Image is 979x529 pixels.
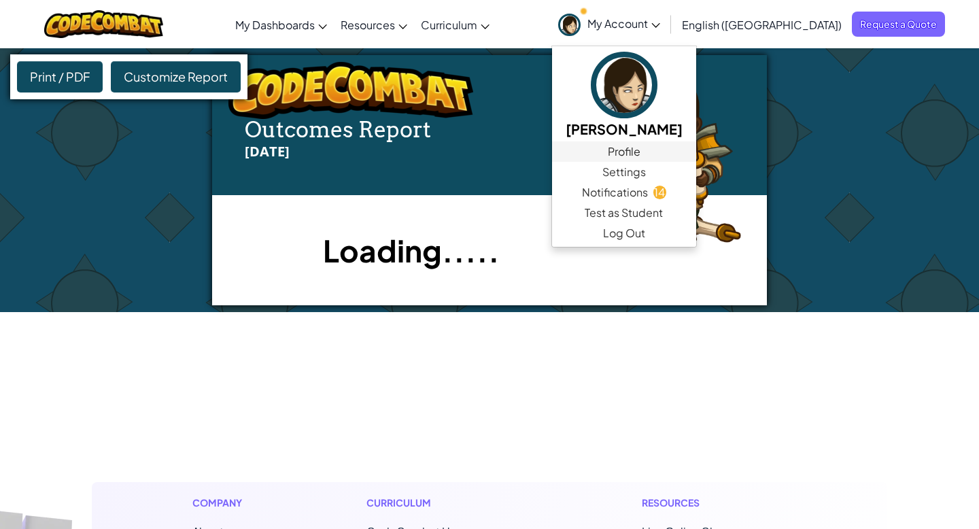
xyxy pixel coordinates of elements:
[245,142,290,160] span: [DATE]
[212,229,767,271] h1: Loading.....
[235,18,315,32] span: My Dashboards
[552,203,696,223] a: Test as Student
[566,118,683,139] h5: [PERSON_NAME]
[414,6,496,43] a: Curriculum
[675,6,848,43] a: English ([GEOGRAPHIC_DATA])
[642,496,787,510] h1: Resources
[366,496,531,510] h1: Curriculum
[552,162,696,182] a: Settings
[653,186,666,199] span: 14
[421,18,477,32] span: Curriculum
[124,69,228,84] span: Customize Report
[582,184,648,201] span: Notifications
[591,52,657,118] img: avatar
[587,16,660,31] span: My Account
[341,18,395,32] span: Resources
[558,14,581,36] img: avatar
[228,119,751,141] h4: Outcomes Report
[228,6,334,43] a: My Dashboards
[611,78,741,243] img: arryn.png
[682,18,842,32] span: English ([GEOGRAPHIC_DATA])
[228,62,473,119] img: logo.png
[551,3,667,46] a: My Account
[44,10,163,38] img: CodeCombat logo
[552,182,696,203] a: Notifications14
[552,141,696,162] a: Profile
[334,6,414,43] a: Resources
[552,223,696,243] a: Log Out
[552,50,696,141] a: [PERSON_NAME]
[192,496,256,510] h1: Company
[17,61,103,92] div: Print / PDF
[852,12,945,37] a: Request a Quote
